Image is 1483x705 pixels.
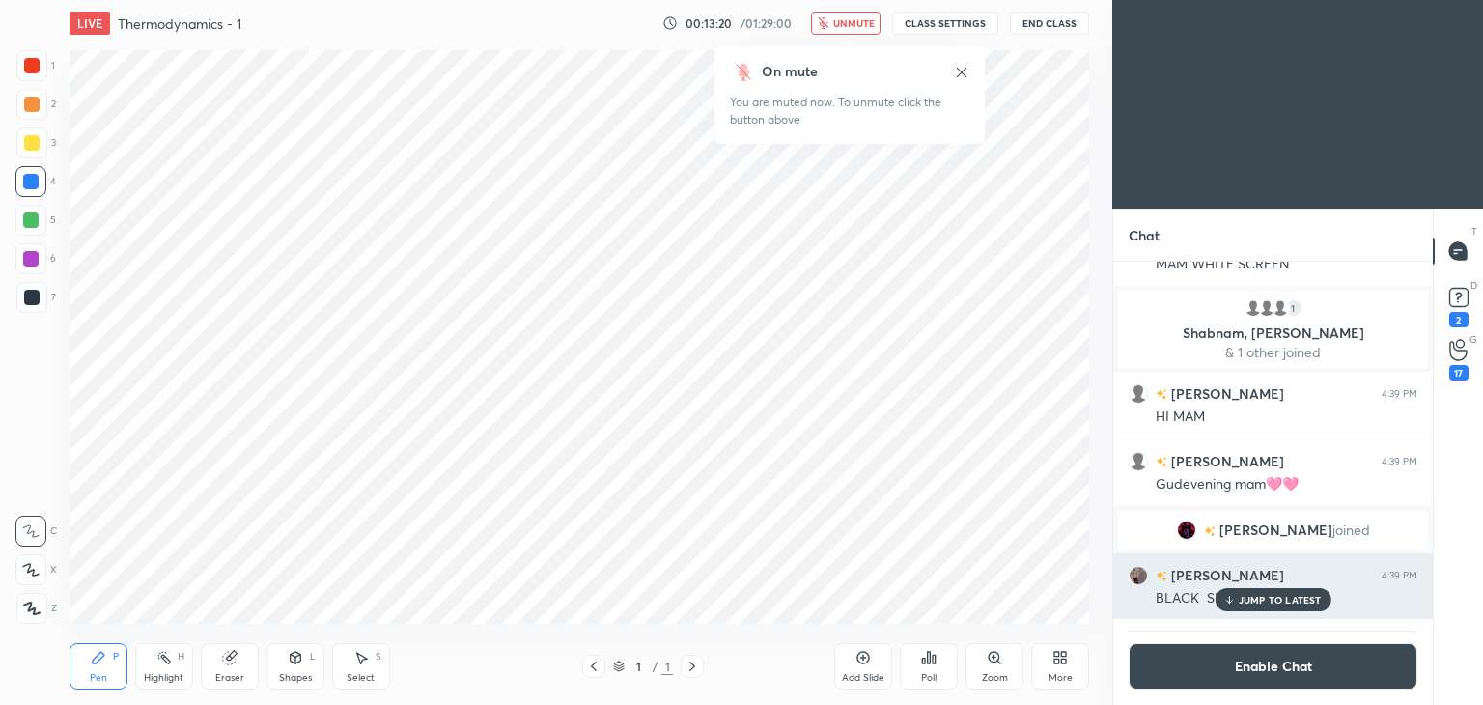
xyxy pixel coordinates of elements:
[15,205,56,236] div: 5
[1382,388,1417,400] div: 4:39 PM
[347,673,375,683] div: Select
[144,673,183,683] div: Highlight
[15,243,56,274] div: 6
[842,673,884,683] div: Add Slide
[1156,457,1167,467] img: no-rating-badge.077c3623.svg
[1470,278,1477,293] p: D
[178,652,184,662] div: H
[113,652,119,662] div: P
[310,652,316,662] div: L
[1129,384,1148,404] img: default.png
[15,166,56,197] div: 4
[629,661,648,672] div: 1
[1167,383,1284,404] h6: [PERSON_NAME]
[16,50,55,81] div: 1
[921,673,937,683] div: Poll
[1167,565,1284,585] h6: [PERSON_NAME]
[982,673,1008,683] div: Zoom
[15,516,57,547] div: C
[1382,570,1417,581] div: 4:39 PM
[376,652,381,662] div: S
[1113,262,1433,620] div: grid
[279,673,312,683] div: Shapes
[1382,456,1417,467] div: 4:39 PM
[90,673,107,683] div: Pen
[1113,210,1175,261] p: Chat
[1469,332,1477,347] p: G
[16,282,56,313] div: 7
[833,16,875,30] span: unmute
[1219,522,1332,538] span: [PERSON_NAME]
[1284,298,1303,318] div: 1
[16,593,57,624] div: Z
[1449,312,1469,327] div: 2
[1156,255,1417,274] div: MAM WHITE SCREEN
[16,127,56,158] div: 3
[1129,643,1417,690] button: Enable Chat
[118,14,241,33] h4: Thermodynamics - 1
[1156,408,1417,427] div: HI MAM
[1257,298,1276,318] img: default.png
[1332,522,1370,538] span: joined
[1130,345,1416,360] p: & 1 other joined
[1049,673,1073,683] div: More
[1204,526,1216,537] img: no-rating-badge.077c3623.svg
[730,94,969,128] div: You are muted now. To unmute click the button above
[811,12,881,35] button: unmute
[661,658,673,675] div: 1
[762,62,818,82] div: On mute
[1129,452,1148,471] img: default.png
[1130,325,1416,341] p: Shabnam, [PERSON_NAME]
[1010,12,1089,35] button: End Class
[1156,589,1417,608] div: BLACK SLIDE PLEASE
[1449,365,1469,381] div: 17
[892,12,998,35] button: CLASS SETTINGS
[1156,571,1167,581] img: no-rating-badge.077c3623.svg
[215,673,244,683] div: Eraser
[1271,298,1290,318] img: default.png
[1156,475,1417,494] div: Gudevening mam🩷🩷
[1156,389,1167,400] img: no-rating-badge.077c3623.svg
[70,12,110,35] div: LIVE
[1167,451,1284,471] h6: [PERSON_NAME]
[652,661,658,672] div: /
[1244,298,1263,318] img: default.png
[1471,224,1477,239] p: T
[1177,521,1196,540] img: 3483fa0b588c45d2877f6c06e3fd510d.jpg
[15,554,57,585] div: X
[1239,594,1322,606] p: JUMP TO LATEST
[1129,566,1148,585] img: 569fcbe4798f49f788cff3d676c585ec.jpg
[16,89,56,120] div: 2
